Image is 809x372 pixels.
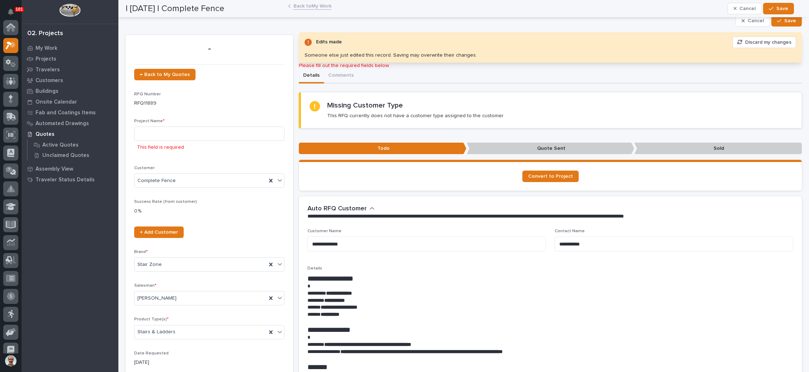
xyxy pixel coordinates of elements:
a: Customers [22,75,118,86]
p: Sold [634,143,802,154]
p: Quote Sent [467,143,634,154]
p: Active Quotes [42,142,79,148]
p: Traveler Status Details [36,177,95,183]
p: Travelers [36,67,60,73]
p: Customers [36,77,63,84]
a: Onsite Calendar [22,96,118,107]
a: ← Back to My Quotes [134,69,196,80]
a: Fab and Coatings Items [22,107,118,118]
div: Edits made [316,38,342,47]
button: Cancel [735,15,770,27]
p: Fab and Coatings Items [36,110,96,116]
a: Automated Drawings [22,118,118,129]
p: Unclaimed Quotes [42,152,89,159]
p: This RFQ currently does not have a customer type assigned to the customer [327,113,504,119]
span: Contact Name [555,229,585,233]
p: [DATE] [134,359,284,366]
span: [PERSON_NAME] [137,295,177,302]
span: Project Name [134,119,165,123]
a: + Add Customer [134,226,184,238]
a: Active Quotes [28,140,118,150]
div: 02. Projects [27,30,63,38]
div: Notifications101 [9,9,18,20]
span: Cancel [748,18,764,24]
a: My Work [22,43,118,53]
button: Discard my changes [733,37,796,48]
a: Quotes [22,129,118,139]
span: Product Type(s) [134,317,169,321]
span: Stair Zone [137,261,162,268]
p: 101 [16,7,23,12]
span: Date Requested [134,351,169,356]
button: Comments [324,68,358,84]
span: Brand [134,250,148,254]
button: users-avatar [3,353,18,368]
a: Assembly View [22,163,118,174]
span: + Add Customer [140,230,178,235]
a: Traveler Status Details [22,174,118,185]
h2: Missing Customer Type [327,101,403,110]
span: Complete Fence [137,177,176,185]
button: Auto RFQ Customer [307,205,375,213]
a: Projects [22,53,118,64]
button: Save [771,15,802,27]
p: 0 % [134,208,284,215]
span: Success Rate (from customer) [134,200,197,204]
span: Customer [134,166,155,170]
p: RFQ11889 [134,100,284,107]
p: My Work [36,45,57,52]
p: Automated Drawings [36,120,89,127]
button: Details [299,68,324,84]
button: Notifications [3,4,18,19]
a: Back toMy Work [293,1,331,10]
h2: Auto RFQ Customer [307,205,367,213]
p: This field is required [137,144,184,151]
p: Projects [36,56,56,62]
span: Stairs & Ladders [137,328,175,336]
p: - [134,44,284,54]
span: RFQ Number [134,92,161,96]
div: Someone else just edited this record. Saving may overwrite their changes. [305,52,477,58]
img: Workspace Logo [59,4,80,17]
span: Customer Name [307,229,342,233]
p: Quotes [36,131,55,138]
a: Travelers [22,64,118,75]
p: Assembly View [36,166,73,172]
span: ← Back to My Quotes [140,72,190,77]
span: Convert to Project [528,174,573,179]
span: Details [307,266,322,271]
a: Unclaimed Quotes [28,150,118,160]
p: Please fill out the required fields below. [299,63,802,69]
a: Buildings [22,86,118,96]
p: Buildings [36,88,58,95]
span: Save [784,18,796,24]
p: Todo [299,143,466,154]
p: Onsite Calendar [36,99,77,105]
span: Salesman [134,283,156,288]
a: Convert to Project [522,171,579,182]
